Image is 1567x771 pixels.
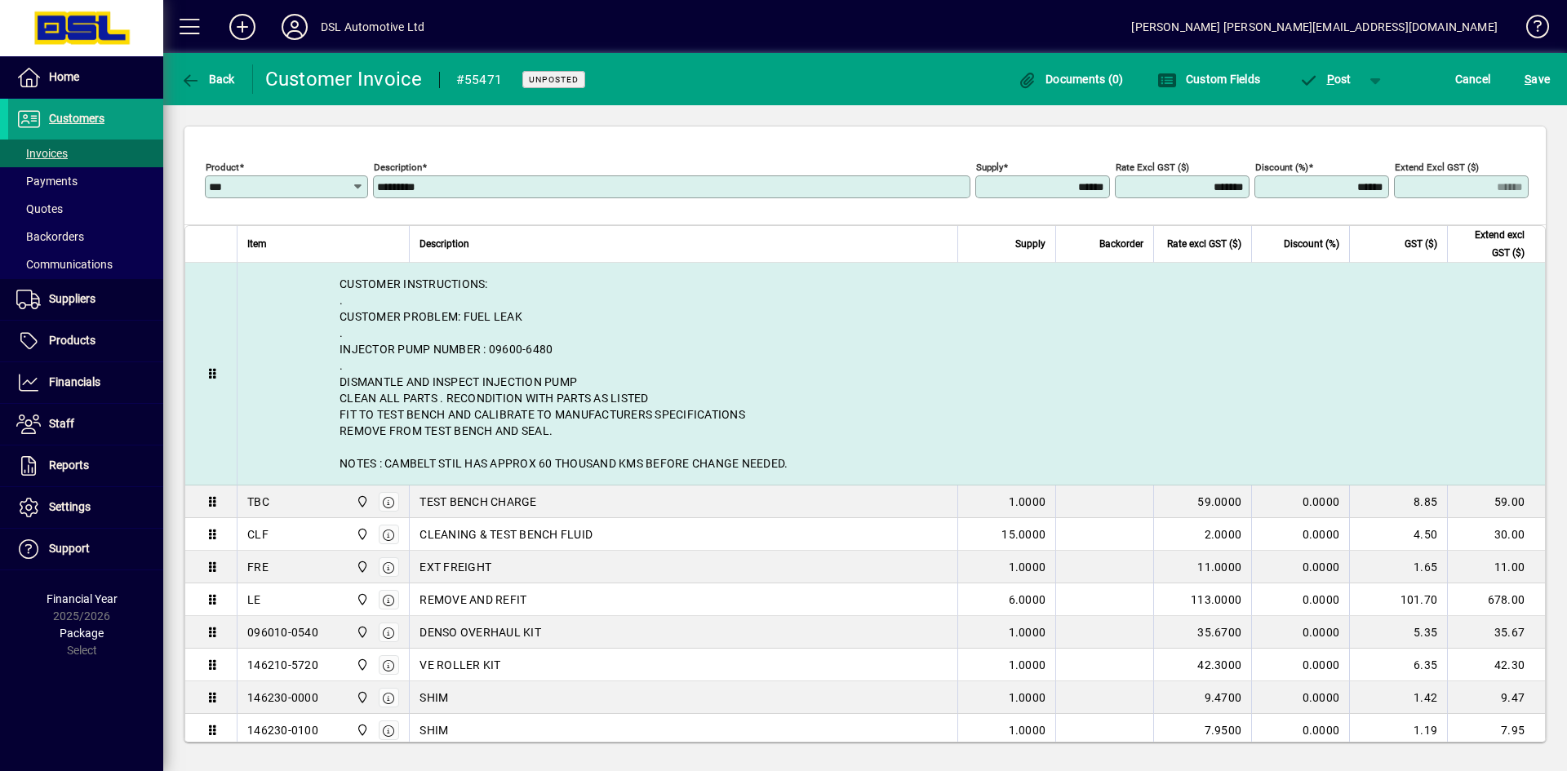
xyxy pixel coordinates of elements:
[1447,681,1545,714] td: 9.47
[8,223,163,250] a: Backorders
[419,624,541,640] span: DENSO OVERHAUL KIT
[8,167,163,195] a: Payments
[8,445,163,486] a: Reports
[456,67,503,93] div: #55471
[1447,616,1545,649] td: 35.67
[1009,722,1046,738] span: 1.0000
[1251,551,1349,583] td: 0.0000
[419,592,526,608] span: REMOVE AND REFIT
[352,689,371,707] span: Central
[8,250,163,278] a: Communications
[8,487,163,528] a: Settings
[1164,494,1241,510] div: 59.0000
[1525,66,1550,92] span: ave
[1009,592,1046,608] span: 6.0000
[1455,66,1491,92] span: Cancel
[49,542,90,555] span: Support
[1255,162,1308,173] mat-label: Discount (%)
[49,459,89,472] span: Reports
[237,263,1545,485] div: CUSTOMER INSTRUCTIONS: . CUSTOMER PROBLEM: FUEL LEAK . INJECTOR PUMP NUMBER : 09600-6480 . DISMAN...
[1009,657,1046,673] span: 1.0000
[1164,592,1241,608] div: 113.0000
[1349,681,1447,714] td: 1.42
[1164,657,1241,673] div: 42.3000
[1349,551,1447,583] td: 1.65
[419,657,500,673] span: VE ROLLER KIT
[247,624,318,640] div: 096010-0540
[16,147,68,160] span: Invoices
[1514,3,1547,56] a: Knowledge Base
[1405,235,1437,253] span: GST ($)
[247,235,267,253] span: Item
[1251,714,1349,747] td: 0.0000
[419,494,536,510] span: TEST BENCH CHARGE
[247,559,269,575] div: FRE
[247,657,318,673] div: 146210-5720
[1018,73,1124,86] span: Documents (0)
[8,362,163,403] a: Financials
[16,175,78,188] span: Payments
[206,162,239,173] mat-label: Product
[180,73,235,86] span: Back
[1164,722,1241,738] div: 7.9500
[1153,64,1264,94] button: Custom Fields
[1251,681,1349,714] td: 0.0000
[1157,73,1260,86] span: Custom Fields
[352,558,371,576] span: Central
[1327,73,1334,86] span: P
[1447,518,1545,551] td: 30.00
[1349,518,1447,551] td: 4.50
[163,64,253,94] app-page-header-button: Back
[321,14,424,40] div: DSL Automotive Ltd
[8,321,163,361] a: Products
[1099,235,1143,253] span: Backorder
[1520,64,1554,94] button: Save
[1349,485,1447,518] td: 8.85
[60,627,104,640] span: Package
[265,66,423,92] div: Customer Invoice
[1015,235,1045,253] span: Supply
[1131,14,1498,40] div: [PERSON_NAME] [PERSON_NAME][EMAIL_ADDRESS][DOMAIN_NAME]
[1014,64,1128,94] button: Documents (0)
[1164,624,1241,640] div: 35.6700
[1251,518,1349,551] td: 0.0000
[1458,226,1525,262] span: Extend excl GST ($)
[1009,689,1046,706] span: 1.0000
[1447,485,1545,518] td: 59.00
[1251,583,1349,616] td: 0.0000
[419,235,469,253] span: Description
[1251,649,1349,681] td: 0.0000
[49,112,104,125] span: Customers
[247,722,318,738] div: 146230-0100
[1167,235,1241,253] span: Rate excl GST ($)
[419,559,491,575] span: EXT FREIGHT
[1447,551,1545,583] td: 11.00
[1447,649,1545,681] td: 42.30
[49,500,91,513] span: Settings
[352,493,371,511] span: Central
[1251,485,1349,518] td: 0.0000
[8,279,163,320] a: Suppliers
[1116,162,1189,173] mat-label: Rate excl GST ($)
[1009,494,1046,510] span: 1.0000
[1001,526,1045,543] span: 15.0000
[1395,162,1479,173] mat-label: Extend excl GST ($)
[247,494,269,510] div: TBC
[1164,559,1241,575] div: 11.0000
[1451,64,1495,94] button: Cancel
[1164,689,1241,706] div: 9.4700
[16,258,113,271] span: Communications
[352,656,371,674] span: Central
[1349,714,1447,747] td: 1.19
[8,404,163,445] a: Staff
[247,526,269,543] div: CLF
[374,162,422,173] mat-label: Description
[1349,583,1447,616] td: 101.70
[47,592,118,605] span: Financial Year
[16,202,63,215] span: Quotes
[269,12,321,42] button: Profile
[1290,64,1360,94] button: Post
[1009,559,1046,575] span: 1.0000
[176,64,239,94] button: Back
[49,375,100,388] span: Financials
